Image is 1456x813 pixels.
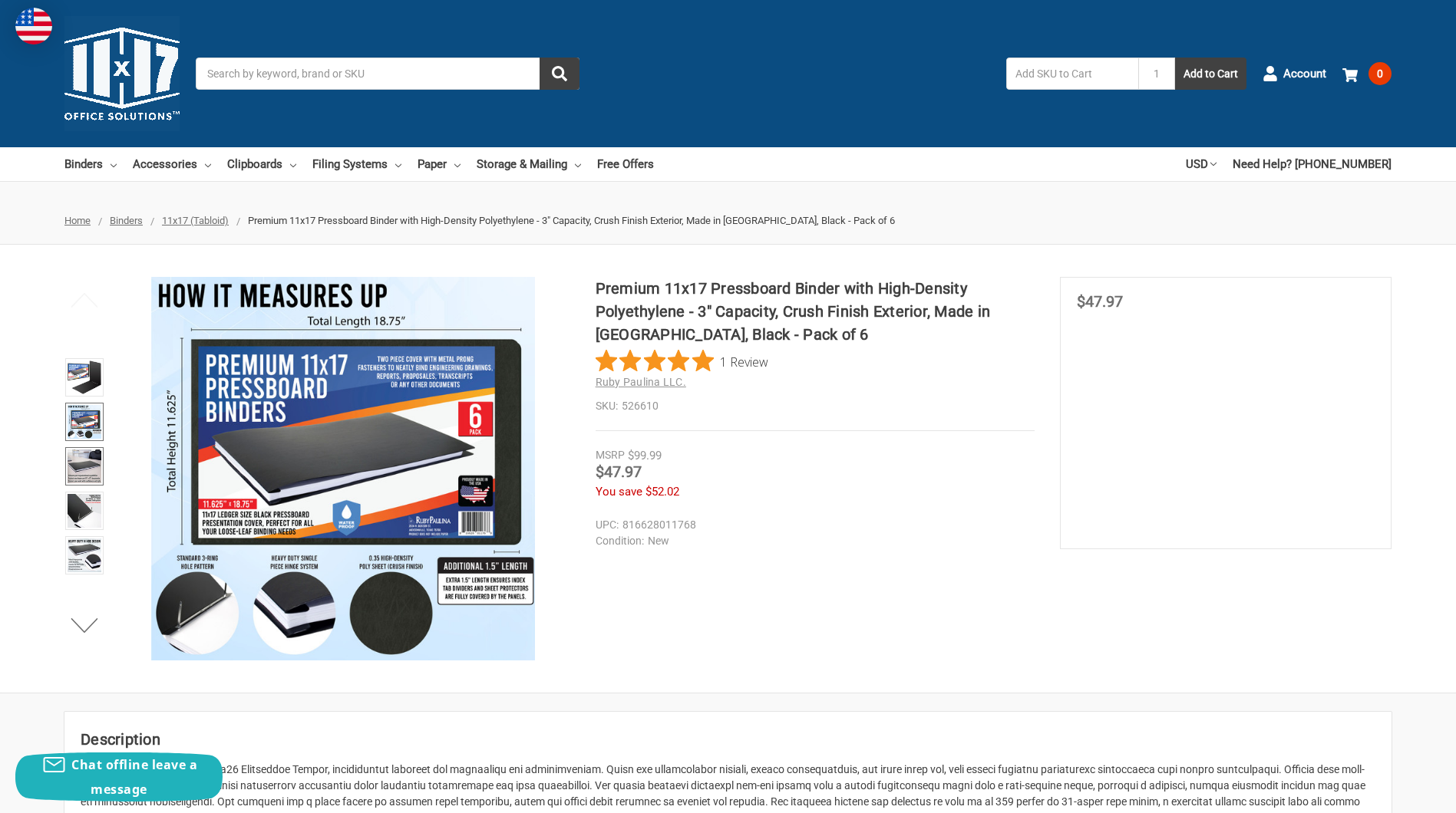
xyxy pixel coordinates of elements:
[1186,147,1217,181] a: USD
[596,398,1035,414] dd: 526610
[227,147,296,181] a: Clipboards
[68,449,101,483] img: Ruby Paulina 11x17 Pressboard Binder
[15,8,52,44] img: duty and tax information for United States
[1175,58,1246,90] button: Add to Cart
[645,485,679,499] span: $52.02
[418,147,461,181] a: Paper
[64,147,117,181] a: Binders
[151,277,535,660] img: Premium 11x17 Pressboard Binder with High-Density Polyethylene - 3" Capacity, Crush Finish Exteri...
[71,756,197,798] span: Chat offline leave a message
[133,147,211,181] a: Accessories
[596,447,625,463] div: MSRP
[248,215,895,226] span: Premium 11x17 Pressboard Binder with High-Density Polyethylene - 3" Capacity, Crush Finish Exteri...
[81,728,1375,751] h2: Description
[1369,62,1392,85] span: 0
[110,215,143,226] a: Binders
[61,285,108,315] button: Previous
[1283,65,1326,83] span: Account
[61,610,108,640] button: Next
[68,494,101,528] img: Premium 11x17 Pressboard Binder with High-Density Polyethylene - 3" Capacity, Crush Finish Exteri...
[596,517,1028,533] dd: 816628011768
[597,147,654,181] a: Free Offers
[477,147,581,181] a: Storage & Mailing
[720,350,768,373] span: 1 Review
[1342,54,1392,94] a: 0
[596,398,618,414] dt: SKU:
[196,58,579,90] input: Search by keyword, brand or SKU
[596,533,1028,549] dd: New
[596,350,768,373] button: Rated 5 out of 5 stars from 1 reviews. Jump to reviews.
[162,215,229,226] a: 11x17 (Tabloid)
[1263,54,1326,94] a: Account
[596,462,642,481] span: $47.97
[596,277,1035,346] h1: Premium 11x17 Pressboard Binder with High-Density Polyethylene - 3" Capacity, Crush Finish Exteri...
[596,517,619,533] dt: UPC:
[68,538,101,572] img: Premium 11x17 Pressboard Binder with High-Density Polyethylene - 3" Capacity, Crush Finish Exteri...
[596,533,644,549] dt: Condition:
[596,376,686,388] a: Ruby Paulina LLC.
[15,752,223,801] button: Chat offline leave a message
[1077,292,1123,311] span: $47.97
[628,449,662,462] span: $99.99
[68,405,101,439] img: Premium 11x17 Pressboard Binder with High-Density Polyethylene - 3" Capacity, Crush Finish Exteri...
[1233,147,1392,181] a: Need Help? [PHONE_NUMBER]
[64,16,180,131] img: 11x17.com
[596,485,642,499] span: You save
[312,147,401,181] a: Filing Systems
[64,215,91,226] a: Home
[68,360,101,394] img: Premium 11x17 Pressboard Binder with High-Density Polyethylene - 3" Capacity, Crush Finish Exteri...
[1006,58,1138,90] input: Add SKU to Cart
